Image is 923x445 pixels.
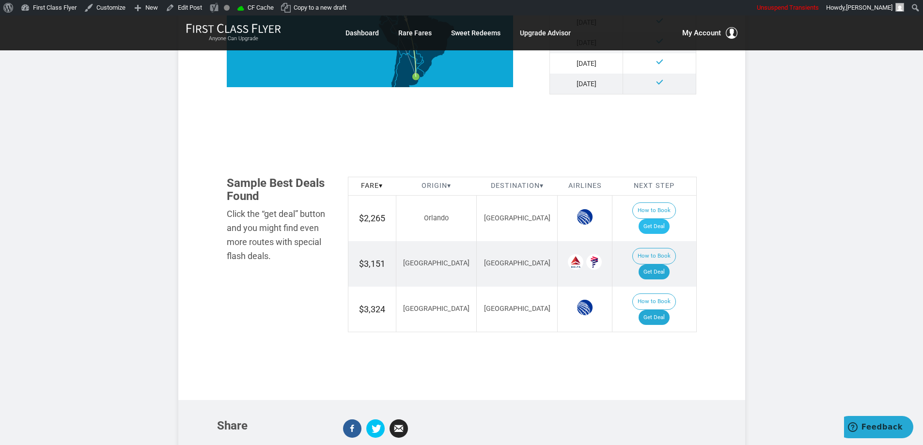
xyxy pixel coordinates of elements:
[348,177,396,196] th: Fare
[568,254,583,270] span: Delta Airlines
[632,293,676,310] button: How to Book
[451,24,501,42] a: Sweet Redeems
[379,182,383,190] span: ▾
[227,207,333,263] div: Click the “get deal” button and you might find even more routes with special flash deals.
[424,214,449,222] span: Orlando
[484,259,550,267] span: [GEOGRAPHIC_DATA]
[398,24,432,42] a: Rare Fares
[477,177,558,196] th: Destination
[217,419,329,432] h3: Share
[757,4,819,11] span: Unsuspend Transients
[639,264,670,280] a: Get Deal
[359,213,385,223] span: $2,265
[577,209,593,225] span: United
[396,177,477,196] th: Origin
[846,4,892,11] span: [PERSON_NAME]
[447,182,451,190] span: ▾
[550,74,623,94] td: [DATE]
[359,304,385,314] span: $3,324
[186,35,281,42] small: Anyone Can Upgrade
[682,27,737,39] button: My Account
[186,23,281,33] img: First Class Flyer
[550,53,623,74] td: [DATE]
[186,23,281,43] a: First Class FlyerAnyone Can Upgrade
[416,68,424,77] path: Uruguay
[403,259,469,267] span: [GEOGRAPHIC_DATA]
[345,24,379,42] a: Dashboard
[632,248,676,264] button: How to Book
[227,177,333,202] h3: Sample Best Deals Found
[359,259,385,269] span: $3,151
[484,214,550,222] span: [GEOGRAPHIC_DATA]
[844,416,913,440] iframe: Opens a widget where you can find more information
[484,305,550,313] span: [GEOGRAPHIC_DATA]
[520,24,571,42] a: Upgrade Advisor
[403,305,469,313] span: [GEOGRAPHIC_DATA]
[682,27,721,39] span: My Account
[412,73,426,80] g: Buenos Aires
[540,182,544,190] span: ▾
[586,254,602,270] span: LATAM
[639,219,670,234] a: Get Deal
[639,310,670,325] a: Get Deal
[632,202,676,219] button: How to Book
[558,177,612,196] th: Airlines
[612,177,696,196] th: Next Step
[577,300,593,315] span: United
